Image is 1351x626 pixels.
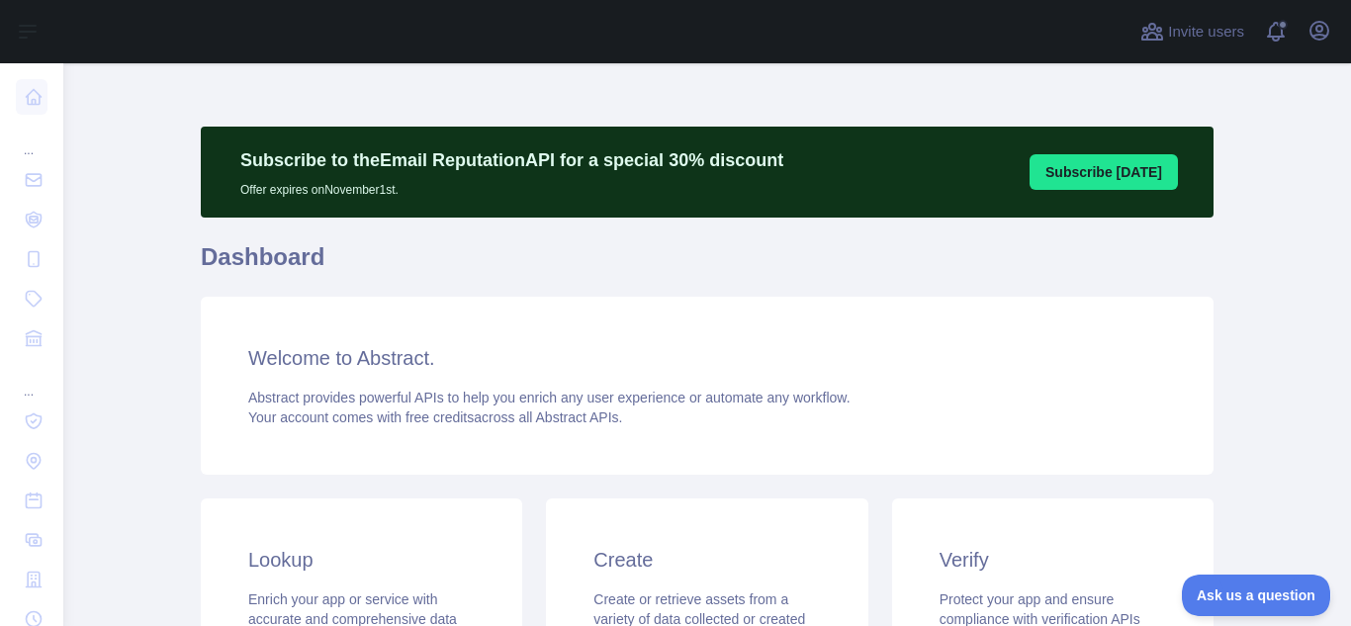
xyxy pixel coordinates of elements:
span: free credits [405,409,474,425]
h3: Verify [940,546,1166,574]
span: Invite users [1168,21,1244,44]
iframe: Toggle Customer Support [1182,575,1331,616]
span: Your account comes with across all Abstract APIs. [248,409,622,425]
div: ... [16,119,47,158]
h3: Welcome to Abstract. [248,344,1166,372]
h1: Dashboard [201,241,1214,289]
p: Subscribe to the Email Reputation API for a special 30 % discount [240,146,783,174]
button: Subscribe [DATE] [1030,154,1178,190]
h3: Create [593,546,820,574]
span: Abstract provides powerful APIs to help you enrich any user experience or automate any workflow. [248,390,851,405]
div: ... [16,360,47,400]
h3: Lookup [248,546,475,574]
button: Invite users [1136,16,1248,47]
p: Offer expires on November 1st. [240,174,783,198]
